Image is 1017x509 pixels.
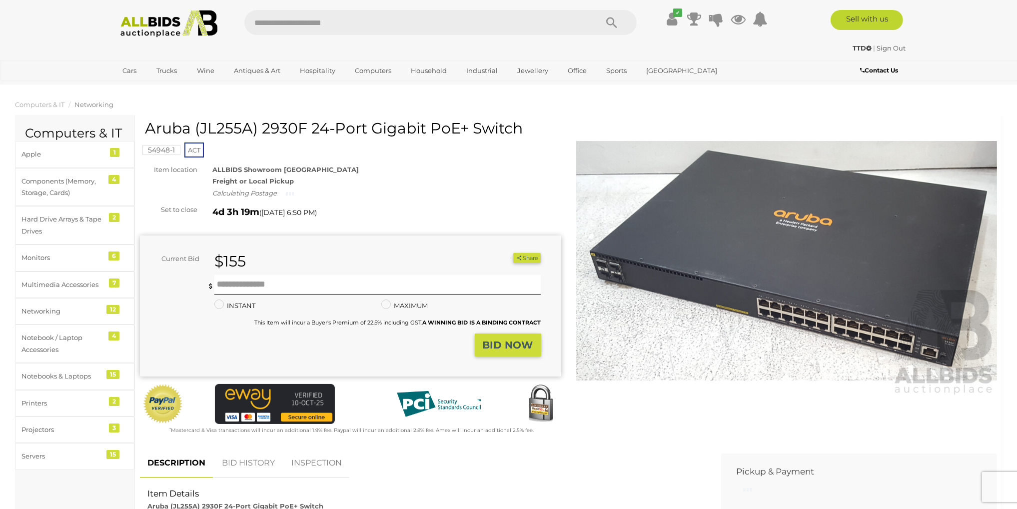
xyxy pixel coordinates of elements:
div: Components (Memory, Storage, Cards) [21,175,104,199]
button: Share [513,253,541,263]
a: Networking [74,100,113,108]
strong: $155 [214,252,246,270]
a: Printers 2 [15,390,134,416]
a: Hospitality [293,62,342,79]
mark: 54948-1 [142,145,180,155]
div: 15 [106,370,119,379]
div: 4 [108,175,119,184]
h2: Pickup & Payment [736,467,967,476]
a: Jewellery [511,62,555,79]
b: A WINNING BID IS A BINDING CONTRACT [422,319,541,326]
a: Trucks [150,62,184,79]
i: Calculating Postage [212,189,277,197]
div: Set to close [132,204,205,215]
a: 54948-1 [142,146,180,154]
small: Mastercard & Visa transactions will incur an additional 1.9% fee. Paypal will incur an additional... [169,427,534,433]
img: Aruba (JL255A) 2930F 24-Port Gigabit PoE+ Switch [576,125,998,396]
a: TTD [853,44,874,52]
div: Servers [21,450,104,462]
i: ✔ [673,8,682,17]
a: Office [561,62,593,79]
img: PCI DSS compliant [389,384,489,424]
div: Monitors [21,252,104,263]
a: ✔ [665,10,680,28]
img: small-loading.gif [744,487,752,492]
div: 12 [106,305,119,314]
div: 3 [109,423,119,432]
img: Allbids.com.au [115,10,223,37]
a: Notebook / Laptop Accessories 4 [15,324,134,363]
div: 4 [108,331,119,340]
li: Watch this item [502,253,512,263]
a: Notebooks & Laptops 15 [15,363,134,389]
a: Sports [600,62,633,79]
a: Wine [190,62,221,79]
div: Projectors [21,424,104,435]
div: Printers [21,397,104,409]
div: Current Bid [140,253,207,264]
span: [DATE] 6:50 PM [261,208,315,217]
small: This Item will incur a Buyer's Premium of 22.5% including GST. [254,319,541,326]
button: BID NOW [475,333,541,357]
h2: Item Details [147,489,699,498]
h2: Computers & IT [25,126,124,140]
div: 2 [109,213,119,222]
div: Notebook / Laptop Accessories [21,332,104,355]
a: Computers [348,62,398,79]
div: Hard Drive Arrays & Tape Drives [21,213,104,237]
img: Official PayPal Seal [142,384,183,424]
img: Secured by Rapid SSL [521,384,561,424]
a: Sell with us [831,10,903,30]
div: 2 [109,397,119,406]
a: Industrial [460,62,504,79]
a: Computers & IT [15,100,64,108]
span: ACT [184,142,204,157]
a: Household [404,62,453,79]
div: Networking [21,305,104,317]
a: Hard Drive Arrays & Tape Drives 2 [15,206,134,244]
strong: TTD [853,44,872,52]
img: small-loading.gif [286,191,294,196]
a: Servers 15 [15,443,134,469]
a: Projectors 3 [15,416,134,443]
h1: Aruba (JL255A) 2930F 24-Port Gigabit PoE+ Switch [145,120,559,136]
strong: ALLBIDS Showroom [GEOGRAPHIC_DATA] [212,165,359,173]
div: Multimedia Accessories [21,279,104,290]
span: ( ) [259,208,317,216]
a: Multimedia Accessories 7 [15,271,134,298]
a: BID HISTORY [214,448,282,478]
a: [GEOGRAPHIC_DATA] [640,62,724,79]
a: Components (Memory, Storage, Cards) 4 [15,168,134,206]
label: INSTANT [214,300,255,311]
div: Item location [132,164,205,175]
div: 7 [109,278,119,287]
span: | [874,44,876,52]
div: Notebooks & Laptops [21,370,104,382]
a: Apple 1 [15,141,134,167]
a: Contact Us [860,65,901,76]
a: Antiques & Art [227,62,287,79]
div: Apple [21,148,104,160]
div: 1 [110,148,119,157]
a: Monitors 6 [15,244,134,271]
div: 15 [106,450,119,459]
a: INSPECTION [284,448,349,478]
a: Networking 12 [15,298,134,324]
img: eWAY Payment Gateway [215,384,335,424]
strong: BID NOW [483,339,533,351]
b: Contact Us [860,66,898,74]
a: Sign Out [877,44,906,52]
strong: Freight or Local Pickup [212,177,294,185]
strong: 4d 3h 19m [212,206,259,217]
label: MAXIMUM [381,300,428,311]
div: 6 [108,251,119,260]
a: DESCRIPTION [140,448,213,478]
button: Search [587,10,637,35]
a: Cars [116,62,143,79]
